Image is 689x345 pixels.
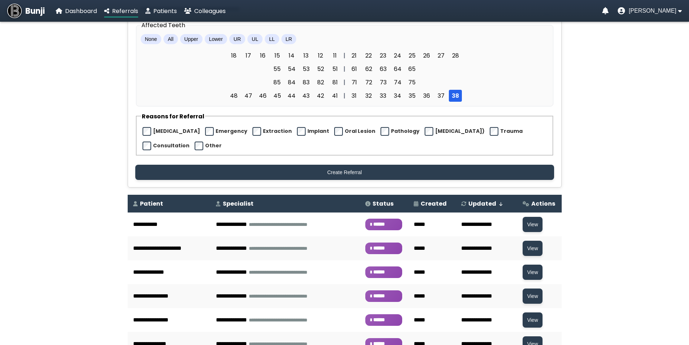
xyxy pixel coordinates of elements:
[285,90,298,102] span: 44
[420,90,433,102] span: 36
[271,50,284,62] span: 15
[523,265,542,280] button: View
[307,127,329,135] label: Implant
[523,289,542,304] button: View
[65,7,97,15] span: Dashboard
[256,50,269,62] span: 16
[341,91,348,100] div: |
[285,50,298,62] span: 14
[348,90,361,102] span: 31
[362,50,375,62] span: 22
[360,195,408,213] th: Status
[362,90,375,102] span: 32
[256,90,269,102] span: 46
[271,90,284,102] span: 45
[348,63,361,75] span: 61
[210,195,360,213] th: Specialist
[242,50,255,62] span: 17
[227,50,240,62] span: 18
[216,127,247,135] label: Emergency
[7,4,45,18] a: Bunji
[328,50,341,62] span: 11
[377,50,390,62] span: 23
[229,34,245,44] button: UR
[25,5,45,17] span: Bunji
[314,76,327,88] span: 82
[281,34,297,44] button: LR
[435,127,485,135] label: [MEDICAL_DATA])
[227,90,240,102] span: 48
[145,7,177,16] a: Patients
[523,217,542,232] button: View
[328,90,341,102] span: 41
[405,76,418,88] span: 75
[434,50,447,62] span: 27
[205,34,227,44] button: Lower
[602,7,609,14] a: Notifications
[141,112,205,121] legend: Reasons for Referral
[104,7,138,16] a: Referrals
[405,63,418,75] span: 65
[163,34,178,44] button: All
[135,165,554,180] button: Create Referral
[153,7,177,15] span: Patients
[348,76,361,88] span: 71
[391,127,420,135] label: Pathology
[299,76,312,88] span: 83
[348,50,361,62] span: 21
[517,195,561,213] th: Actions
[328,63,341,75] span: 51
[265,34,279,44] button: LL
[7,4,22,18] img: Bunji Dental Referral Management
[629,8,676,14] span: [PERSON_NAME]
[391,90,404,102] span: 34
[341,78,348,87] div: |
[141,21,186,30] legend: Affected Teeth
[523,241,542,256] button: View
[112,7,138,15] span: Referrals
[500,127,523,135] label: Trauma
[271,76,284,88] span: 85
[153,142,190,150] label: Consultation
[194,7,226,15] span: Colleagues
[205,142,222,150] label: Other
[263,127,292,135] label: Extraction
[362,76,375,88] span: 72
[299,63,312,75] span: 53
[180,34,203,44] button: Upper
[314,90,327,102] span: 42
[391,63,404,75] span: 64
[449,90,462,102] span: 38
[285,76,298,88] span: 84
[247,34,263,44] button: UL
[405,90,418,102] span: 35
[420,50,433,62] span: 26
[328,76,341,88] span: 81
[377,76,390,88] span: 73
[523,312,542,328] button: View
[128,195,210,213] th: Patient
[299,50,312,62] span: 13
[456,195,517,213] th: Updated
[153,127,200,135] label: [MEDICAL_DATA]
[341,51,348,60] div: |
[391,50,404,62] span: 24
[405,50,418,62] span: 25
[341,64,348,73] div: |
[314,63,327,75] span: 52
[377,90,390,102] span: 33
[449,50,462,62] span: 28
[56,7,97,16] a: Dashboard
[408,195,456,213] th: Created
[141,34,161,44] button: None
[271,63,284,75] span: 55
[184,7,226,16] a: Colleagues
[314,50,327,62] span: 12
[345,127,375,135] label: Oral Lesion
[391,76,404,88] span: 74
[377,63,390,75] span: 63
[242,90,255,102] span: 47
[285,63,298,75] span: 54
[618,7,682,14] button: User menu
[434,90,447,102] span: 37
